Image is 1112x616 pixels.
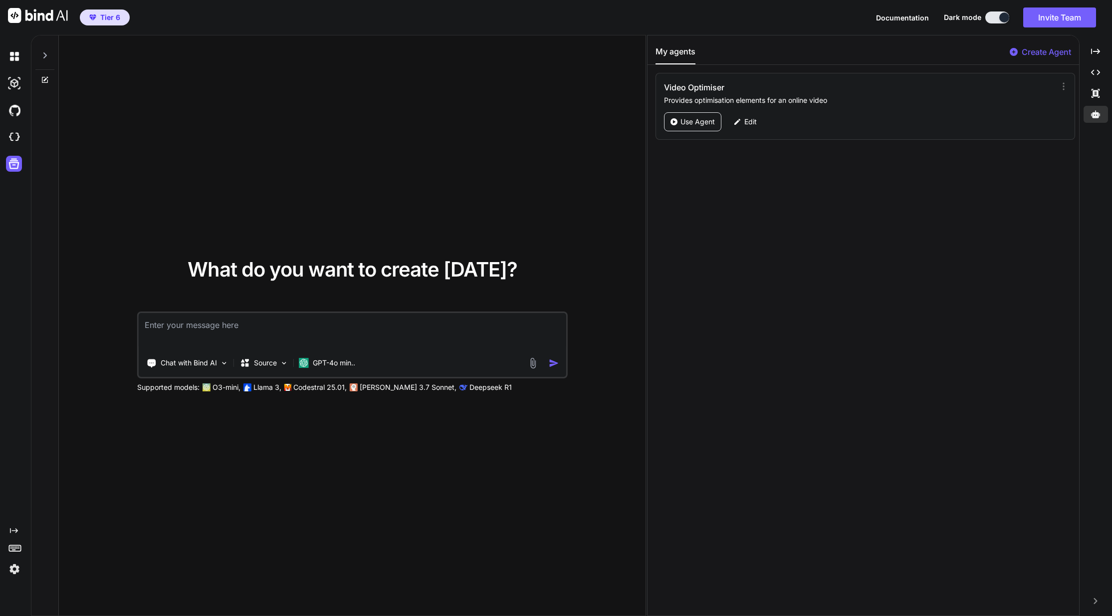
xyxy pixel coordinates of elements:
[89,14,96,20] img: premium
[188,257,517,282] span: What do you want to create [DATE]?
[253,382,281,392] p: Llama 3,
[459,383,467,391] img: claude
[527,357,539,369] img: attachment
[213,382,240,392] p: O3-mini,
[360,382,456,392] p: [PERSON_NAME] 3.7 Sonnet,
[80,9,130,25] button: premiumTier 6
[284,384,291,391] img: Mistral-AI
[299,358,309,368] img: GPT-4o mini
[1022,46,1071,58] p: Create Agent
[664,95,1048,105] p: Provides optimisation elements for an online video
[1023,7,1096,27] button: Invite Team
[680,117,715,127] p: Use Agent
[254,358,277,368] p: Source
[8,8,68,23] img: Bind AI
[944,12,981,22] span: Dark mode
[6,102,23,119] img: githubDark
[350,383,358,391] img: claude
[876,13,929,22] span: Documentation
[280,359,288,367] img: Pick Models
[243,383,251,391] img: Llama2
[656,45,695,64] button: My agents
[313,358,355,368] p: GPT-4o min..
[220,359,228,367] img: Pick Tools
[6,48,23,65] img: darkChat
[293,382,347,392] p: Codestral 25.01,
[549,358,559,368] img: icon
[161,358,217,368] p: Chat with Bind AI
[664,81,933,93] h3: Video Optimiser
[137,382,200,392] p: Supported models:
[203,383,211,391] img: GPT-4
[6,561,23,578] img: settings
[6,75,23,92] img: darkAi-studio
[469,382,512,392] p: Deepseek R1
[6,129,23,146] img: cloudideIcon
[876,12,929,23] button: Documentation
[100,12,120,22] span: Tier 6
[744,117,757,127] p: Edit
